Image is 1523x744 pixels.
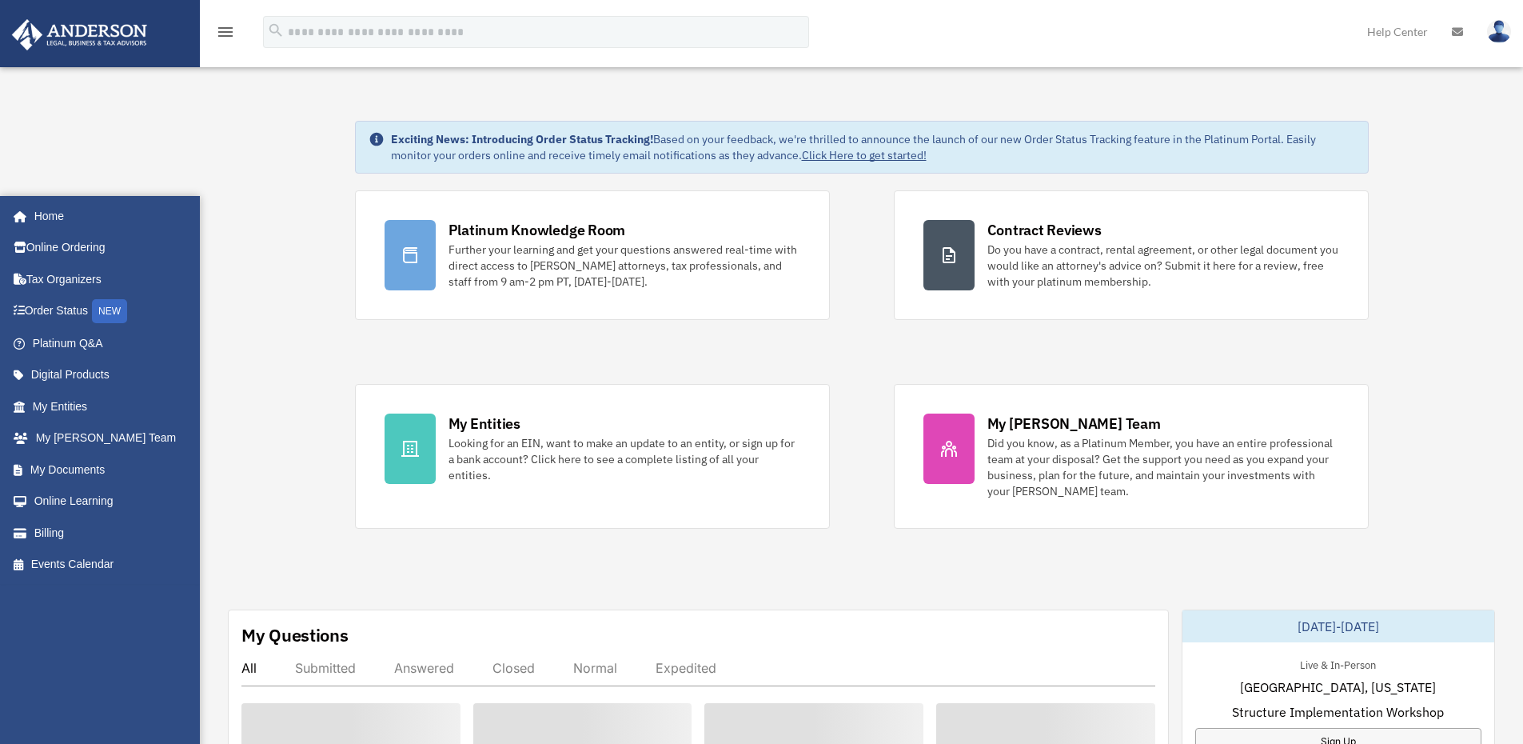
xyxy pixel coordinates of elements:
[241,660,257,676] div: All
[11,327,200,359] a: Platinum Q&A
[449,414,520,434] div: My Entities
[894,384,1369,529] a: My [PERSON_NAME] Team Did you know, as a Platinum Member, you have an entire professional team at...
[11,263,200,295] a: Tax Organizers
[11,517,200,549] a: Billing
[394,660,454,676] div: Answered
[11,232,200,264] a: Online Ordering
[11,295,200,328] a: Order StatusNEW
[656,660,716,676] div: Expedited
[449,220,626,240] div: Platinum Knowledge Room
[11,390,200,422] a: My Entities
[216,28,235,42] a: menu
[92,299,127,323] div: NEW
[355,384,830,529] a: My Entities Looking for an EIN, want to make an update to an entity, or sign up for a bank accoun...
[987,242,1339,290] div: Do you have a contract, rental agreement, or other legal document you would like an attorney's ad...
[449,435,800,483] div: Looking for an EIN, want to make an update to an entity, or sign up for a bank account? Click her...
[7,19,152,50] img: Anderson Advisors Platinum Portal
[11,486,200,518] a: Online Learning
[987,220,1102,240] div: Contract Reviews
[987,414,1161,434] div: My [PERSON_NAME] Team
[1182,610,1494,642] div: [DATE]-[DATE]
[391,131,1355,163] div: Based on your feedback, we're thrilled to announce the launch of our new Order Status Tracking fe...
[1487,20,1511,43] img: User Pic
[1232,702,1444,722] span: Structure Implementation Workshop
[449,242,800,290] div: Further your learning and get your questions answered real-time with direct access to [PERSON_NAM...
[355,190,830,320] a: Platinum Knowledge Room Further your learning and get your questions answered real-time with dire...
[11,454,200,486] a: My Documents
[295,660,356,676] div: Submitted
[1240,678,1436,697] span: [GEOGRAPHIC_DATA], [US_STATE]
[11,549,200,581] a: Events Calendar
[11,200,192,232] a: Home
[216,22,235,42] i: menu
[11,359,200,391] a: Digital Products
[241,623,349,647] div: My Questions
[1287,655,1389,672] div: Live & In-Person
[11,422,200,454] a: My [PERSON_NAME] Team
[987,435,1339,499] div: Did you know, as a Platinum Member, you have an entire professional team at your disposal? Get th...
[573,660,617,676] div: Normal
[492,660,535,676] div: Closed
[267,22,285,39] i: search
[802,148,927,162] a: Click Here to get started!
[391,132,653,146] strong: Exciting News: Introducing Order Status Tracking!
[894,190,1369,320] a: Contract Reviews Do you have a contract, rental agreement, or other legal document you would like...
